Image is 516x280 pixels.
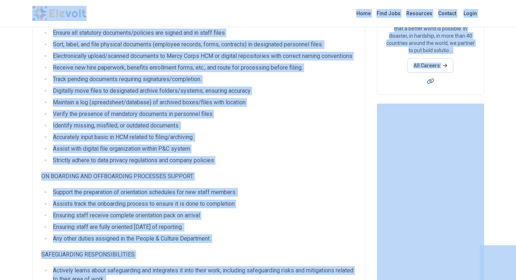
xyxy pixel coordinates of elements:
[51,188,356,197] li: Support the preparation of orientation schedules for new staff members.
[51,52,356,60] li: Electronically upload/scanned documents to Mercy Corps HCM or digital repositories with correct n...
[41,172,356,181] p: ON BOARDING AND OFFBOARDING PROCESSES SUPPORT
[51,223,356,231] li: Ensuring staff are fully oriented [DATE] of reporting.
[51,234,356,243] li: Any other duties assigned in the People & Culture Department.
[51,98,356,107] li: Maintain a log (spreadsheet/database) of archived boxes/files with location
[32,6,87,21] img: Elevolt
[407,58,453,73] a: All Careers
[403,8,435,19] a: Resources
[386,11,475,54] p: Mercy Corps is a leading global organization powered by the belief that a better world is possibl...
[51,133,356,142] li: Accurately input basic in HCM related to filing/archiving.
[51,145,356,153] li: Assist with digital file organization within P&C system
[374,8,403,19] a: Find Jobs
[51,211,356,220] li: Ensuring staff receive complete orientation pack on arrival
[51,156,356,165] li: Strictly adhere to data privacy regulations and company policies
[41,250,356,259] p: SAFEGUARDING RESPONSIBILITIES
[51,63,356,72] li: Receive new hire paperwork, benefits enrollment forms, etc., and route for processing before filing.
[353,8,374,19] a: Home
[459,6,481,21] a: Login
[51,200,356,208] li: Assists track the onboarding process to ensure it is done to completion
[51,40,356,49] li: Sort, label, and file physical documents (employee records, forms, contracts) in designated perso...
[51,87,356,95] li: Digitally move files to designated archive folders/systems, ensuring accuracy
[435,8,459,19] a: Contact
[51,75,356,84] li: Track pending documents requiring signatures/completion.
[51,110,356,118] li: Verify the presence of mandatory documents in personnel files
[51,29,356,37] li: Ensure all statutory documents/policies are signed and in staff files
[51,121,356,130] li: Identify missing, misfiled, or outdated documents.
[480,245,516,280] iframe: Chat Widget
